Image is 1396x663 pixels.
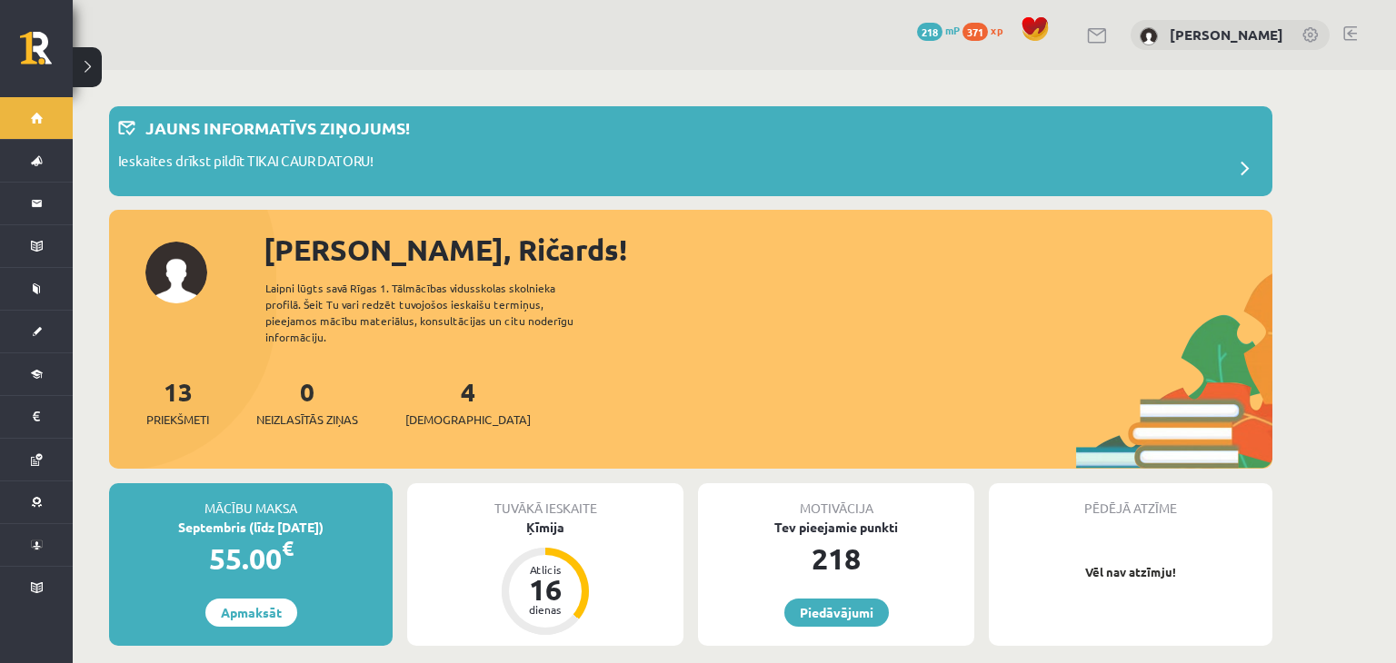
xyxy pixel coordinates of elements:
span: 218 [917,23,942,41]
span: € [282,535,294,561]
div: 16 [518,575,573,604]
div: Atlicis [518,564,573,575]
a: 218 mP [917,23,960,37]
a: 371 xp [962,23,1012,37]
span: 371 [962,23,988,41]
div: Mācību maksa [109,483,393,518]
span: Priekšmeti [146,411,209,429]
span: mP [945,23,960,37]
div: Septembris (līdz [DATE]) [109,518,393,537]
div: dienas [518,604,573,615]
span: xp [991,23,1002,37]
p: Ieskaites drīkst pildīt TIKAI CAUR DATORU! [118,151,374,176]
div: 55.00 [109,537,393,580]
div: Pēdējā atzīme [989,483,1272,518]
span: [DEMOGRAPHIC_DATA] [405,411,531,429]
a: Jauns informatīvs ziņojums! Ieskaites drīkst pildīt TIKAI CAUR DATORU! [118,115,1263,187]
div: Tuvākā ieskaite [407,483,683,518]
a: 4[DEMOGRAPHIC_DATA] [405,375,531,429]
a: 0Neizlasītās ziņas [256,375,358,429]
span: Neizlasītās ziņas [256,411,358,429]
p: Vēl nav atzīmju! [998,563,1263,581]
div: 218 [698,537,974,580]
div: Motivācija [698,483,974,518]
div: Laipni lūgts savā Rīgas 1. Tālmācības vidusskolas skolnieka profilā. Šeit Tu vari redzēt tuvojošo... [265,280,605,345]
a: [PERSON_NAME] [1170,25,1283,44]
div: Ķīmija [407,518,683,537]
p: Jauns informatīvs ziņojums! [145,115,410,140]
div: [PERSON_NAME], Ričards! [264,228,1272,272]
a: Piedāvājumi [784,599,889,627]
a: Apmaksāt [205,599,297,627]
a: 13Priekšmeti [146,375,209,429]
a: Rīgas 1. Tālmācības vidusskola [20,32,73,77]
a: Ķīmija Atlicis 16 dienas [407,518,683,638]
img: Ričards Stepiņš [1140,27,1158,45]
div: Tev pieejamie punkti [698,518,974,537]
